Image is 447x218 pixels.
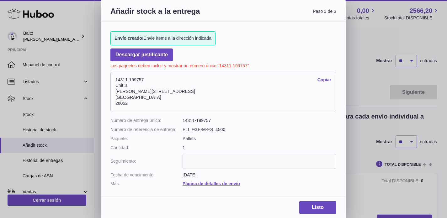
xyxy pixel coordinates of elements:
[110,61,336,69] p: Los paquetes deben incluir y mostrar un número único "14311-199757".
[110,172,183,178] dt: Fecha de vencimiento:
[183,136,336,142] dd: Pallets
[110,145,183,151] dt: Cantidad:
[114,35,211,41] span: Envíe ítems a la dirección indicada
[223,6,336,23] span: Paso 3 de 3
[110,127,183,133] dt: Número de referencia de entrega:
[183,127,336,133] dd: ELI_FGE-M-ES_4500
[114,36,144,41] strong: Envío creado!
[110,154,183,169] dt: Seguimiento:
[110,6,223,23] h3: Añadir stock a la entrega
[110,118,183,124] dt: Número de entrega único:
[110,181,183,187] dt: Más:
[183,181,240,186] a: Página de detalles de envío
[299,201,336,214] a: Listo
[317,77,331,83] a: Copiar
[110,136,183,142] dt: Paquete:
[183,145,336,151] dd: 1
[183,172,336,178] dd: [DATE]
[110,48,173,61] a: Descargar justificante
[110,72,336,111] address: 14311-199757 Unit 3 [PERSON_NAME][STREET_ADDRESS] [GEOGRAPHIC_DATA] 28052
[183,118,336,124] dd: 14311-199757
